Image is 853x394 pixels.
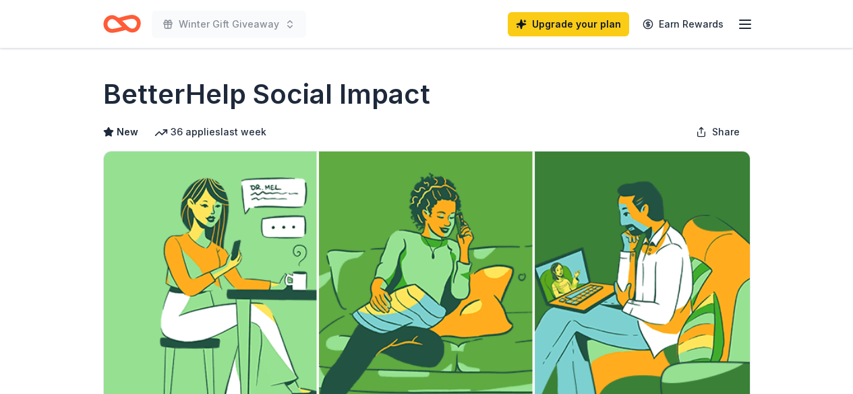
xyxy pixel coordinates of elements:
[179,16,279,32] span: Winter Gift Giveaway
[712,124,740,140] span: Share
[103,75,430,113] h1: BetterHelp Social Impact
[635,12,732,36] a: Earn Rewards
[508,12,629,36] a: Upgrade your plan
[117,124,138,140] span: New
[103,8,141,40] a: Home
[154,124,266,140] div: 36 applies last week
[685,119,751,145] button: Share
[152,11,306,38] button: Winter Gift Giveaway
